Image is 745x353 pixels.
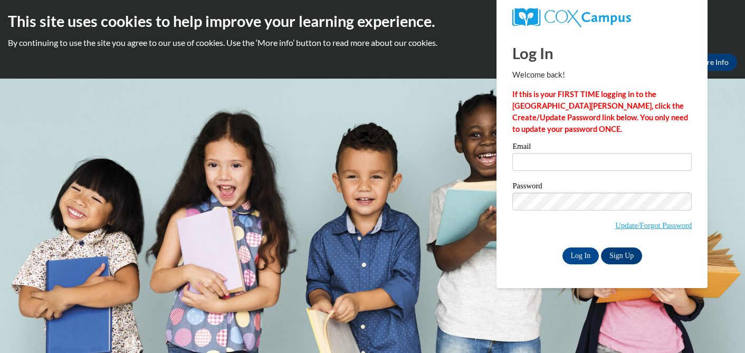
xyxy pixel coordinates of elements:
[615,221,692,230] a: Update/Forgot Password
[512,182,692,193] label: Password
[512,69,692,81] p: Welcome back!
[512,142,692,153] label: Email
[512,42,692,64] h1: Log In
[601,247,642,264] a: Sign Up
[8,37,737,49] p: By continuing to use the site you agree to our use of cookies. Use the ‘More info’ button to read...
[512,8,692,27] a: COX Campus
[512,90,688,133] strong: If this is your FIRST TIME logging in to the [GEOGRAPHIC_DATA][PERSON_NAME], click the Create/Upd...
[8,11,737,32] h2: This site uses cookies to help improve your learning experience.
[512,8,631,27] img: COX Campus
[687,54,737,71] a: More Info
[562,247,599,264] input: Log In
